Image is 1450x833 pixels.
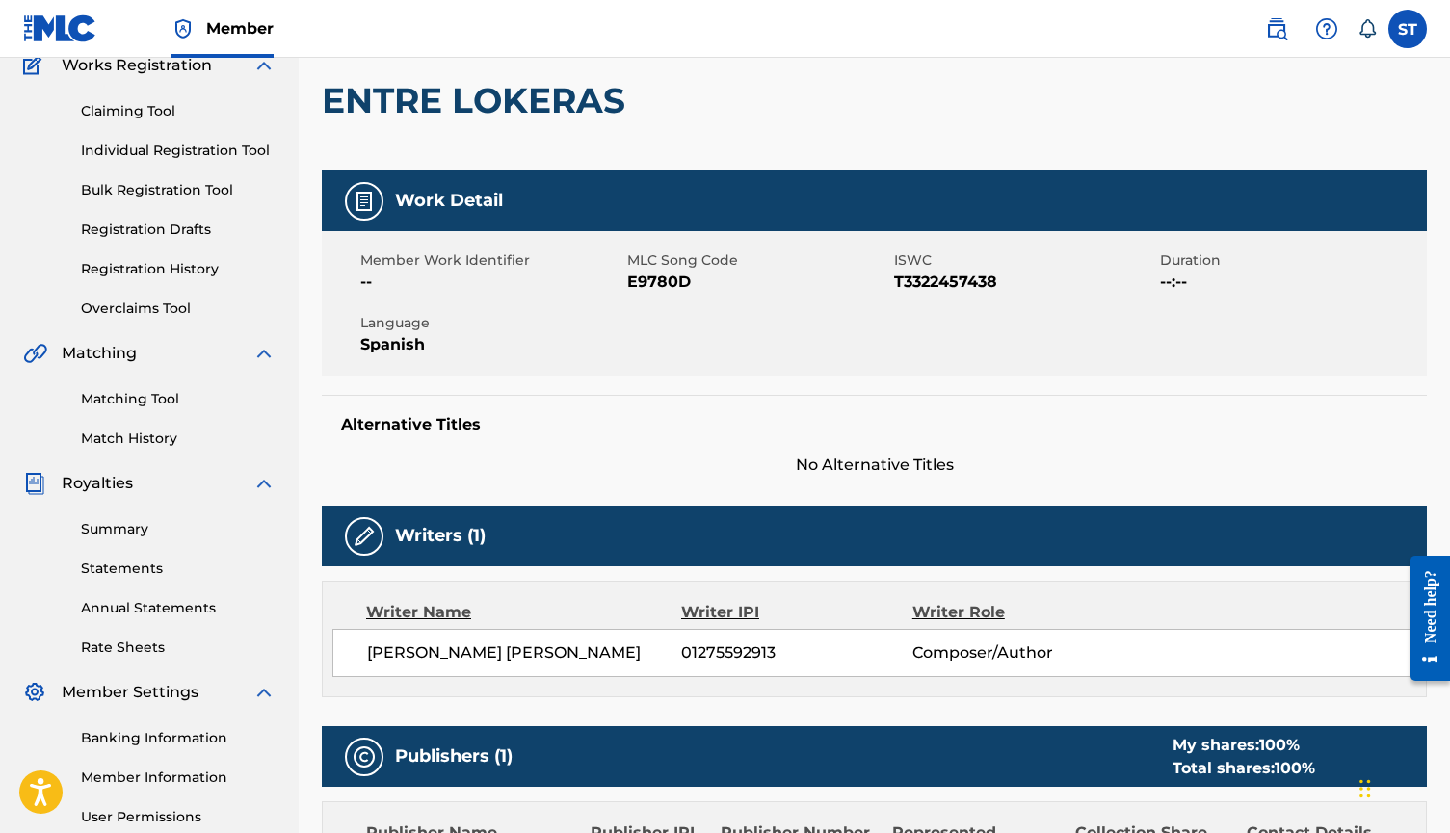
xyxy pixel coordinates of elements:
[681,641,911,664] span: 01275592913
[360,250,622,271] span: Member Work Identifier
[62,472,133,495] span: Royalties
[627,250,889,271] span: MLC Song Code
[681,601,912,624] div: Writer IPI
[912,641,1122,664] span: Composer/Author
[353,745,376,768] img: Publishers
[360,333,622,356] span: Spanish
[81,259,276,279] a: Registration History
[23,681,46,704] img: Member Settings
[252,342,276,365] img: expand
[81,519,276,539] a: Summary
[81,141,276,161] a: Individual Registration Tool
[1315,17,1338,40] img: help
[894,250,1156,271] span: ISWC
[1307,10,1346,48] div: Help
[1160,271,1422,294] span: --:--
[353,190,376,213] img: Work Detail
[322,454,1427,477] span: No Alternative Titles
[23,472,46,495] img: Royalties
[395,745,513,768] h5: Publishers (1)
[341,415,1408,434] h5: Alternative Titles
[23,14,97,42] img: MLC Logo
[1257,10,1296,48] a: Public Search
[81,101,276,121] a: Claiming Tool
[81,429,276,449] a: Match History
[366,601,681,624] div: Writer Name
[1358,19,1377,39] div: Notifications
[81,728,276,748] a: Banking Information
[62,681,198,704] span: Member Settings
[1359,760,1371,818] div: Drag
[23,54,48,77] img: Works Registration
[627,271,889,294] span: E9780D
[1160,250,1422,271] span: Duration
[206,17,274,39] span: Member
[252,681,276,704] img: expand
[171,17,195,40] img: Top Rightsholder
[81,807,276,827] a: User Permissions
[81,299,276,319] a: Overclaims Tool
[360,271,622,294] span: --
[81,220,276,240] a: Registration Drafts
[395,525,486,547] h5: Writers (1)
[81,768,276,788] a: Member Information
[367,641,681,664] span: [PERSON_NAME] [PERSON_NAME]
[62,342,137,365] span: Matching
[1275,759,1315,777] span: 100 %
[81,598,276,618] a: Annual Statements
[252,54,276,77] img: expand
[912,601,1122,624] div: Writer Role
[23,342,47,365] img: Matching
[322,79,635,122] h2: ENTRE LOKERAS
[62,54,212,77] span: Works Registration
[1173,757,1315,780] div: Total shares:
[1354,741,1450,833] iframe: Chat Widget
[360,313,622,333] span: Language
[81,180,276,200] a: Bulk Registration Tool
[1388,10,1427,48] div: User Menu
[395,190,503,212] h5: Work Detail
[1259,736,1300,754] span: 100 %
[1396,539,1450,698] iframe: Resource Center
[1265,17,1288,40] img: search
[353,525,376,548] img: Writers
[894,271,1156,294] span: T3322457438
[81,638,276,658] a: Rate Sheets
[252,472,276,495] img: expand
[1173,734,1315,757] div: My shares:
[81,559,276,579] a: Statements
[81,389,276,409] a: Matching Tool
